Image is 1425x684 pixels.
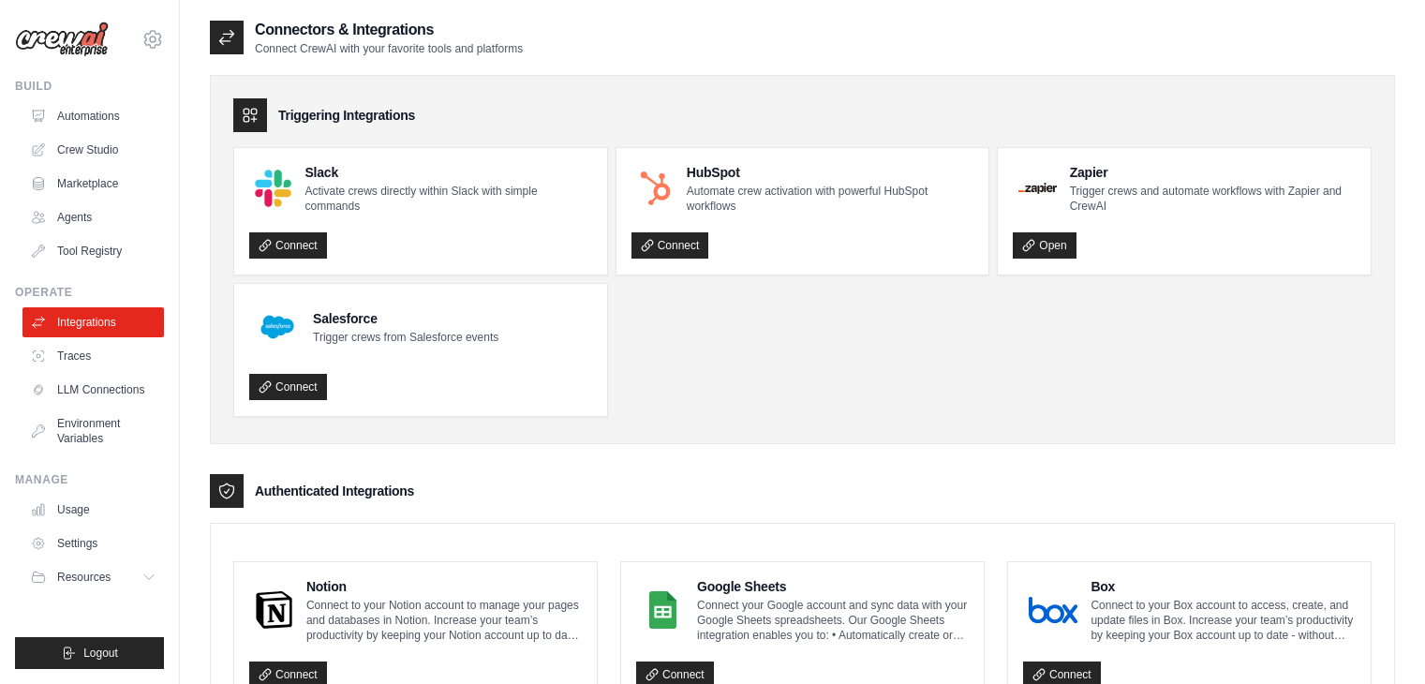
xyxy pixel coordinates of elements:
[697,598,969,643] p: Connect your Google account and sync data with your Google Sheets spreadsheets. Our Google Sheets...
[22,135,164,165] a: Crew Studio
[1013,232,1076,259] a: Open
[22,307,164,337] a: Integrations
[631,232,709,259] a: Connect
[22,375,164,405] a: LLM Connections
[1018,183,1056,194] img: Zapier Logo
[15,637,164,669] button: Logout
[1091,577,1356,596] h4: Box
[22,101,164,131] a: Automations
[687,184,974,214] p: Automate crew activation with powerful HubSpot workflows
[249,232,327,259] a: Connect
[15,79,164,94] div: Build
[697,577,969,596] h4: Google Sheets
[278,106,415,125] h3: Triggering Integrations
[1070,163,1356,182] h4: Zapier
[255,591,293,629] img: Notion Logo
[22,562,164,592] button: Resources
[255,482,414,500] h3: Authenticated Integrations
[15,285,164,300] div: Operate
[637,170,674,206] img: HubSpot Logo
[22,341,164,371] a: Traces
[22,169,164,199] a: Marketplace
[22,236,164,266] a: Tool Registry
[15,472,164,487] div: Manage
[22,202,164,232] a: Agents
[83,646,118,661] span: Logout
[255,170,291,206] img: Slack Logo
[1029,591,1077,629] img: Box Logo
[15,22,109,57] img: Logo
[22,528,164,558] a: Settings
[306,577,582,596] h4: Notion
[642,591,684,629] img: Google Sheets Logo
[22,495,164,525] a: Usage
[57,570,111,585] span: Resources
[255,41,523,56] p: Connect CrewAI with your favorite tools and platforms
[255,19,523,41] h2: Connectors & Integrations
[304,184,591,214] p: Activate crews directly within Slack with simple commands
[687,163,974,182] h4: HubSpot
[304,163,591,182] h4: Slack
[255,305,300,349] img: Salesforce Logo
[22,409,164,454] a: Environment Variables
[313,309,498,328] h4: Salesforce
[1070,184,1356,214] p: Trigger crews and automate workflows with Zapier and CrewAI
[249,374,327,400] a: Connect
[1091,598,1356,643] p: Connect to your Box account to access, create, and update files in Box. Increase your team’s prod...
[313,330,498,345] p: Trigger crews from Salesforce events
[306,598,582,643] p: Connect to your Notion account to manage your pages and databases in Notion. Increase your team’s...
